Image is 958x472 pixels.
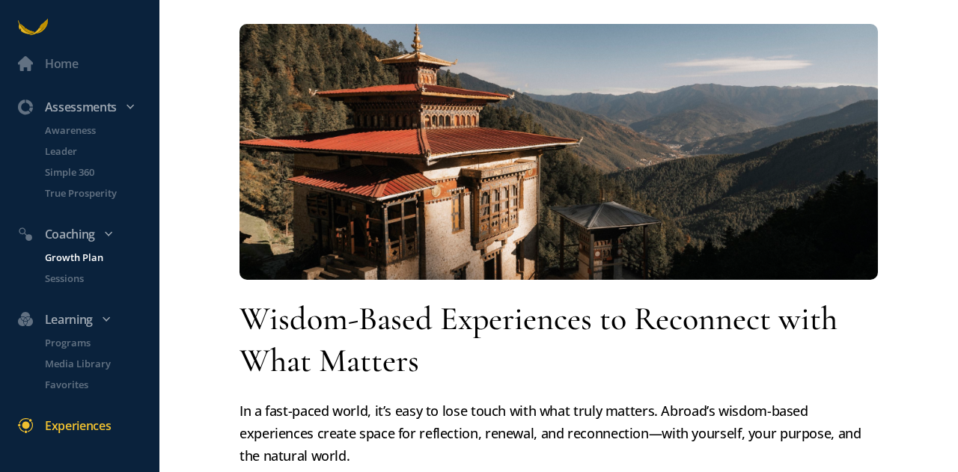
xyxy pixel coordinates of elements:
a: Programs [27,335,159,350]
div: Home [45,54,79,73]
a: Simple 360 [27,165,159,180]
div: Learning [9,310,165,329]
img: StaticQuestMain.png [239,24,878,280]
a: Favorites [27,377,159,392]
a: Leader [27,144,159,159]
div: Experiences [45,416,111,435]
p: Programs [45,335,156,350]
div: Assessments [9,97,165,117]
h3: Wisdom-Based Experiences to Reconnect with What Matters [239,298,878,381]
a: Media Library [27,356,159,371]
p: Growth Plan [45,250,156,265]
p: Simple 360 [45,165,156,180]
p: Sessions [45,271,156,286]
p: True Prosperity [45,186,156,200]
div: Coaching [9,224,165,244]
p: Favorites [45,377,156,392]
p: Awareness [45,123,156,138]
a: True Prosperity [27,186,159,200]
p: Media Library [45,356,156,371]
a: Sessions [27,271,159,286]
a: Growth Plan [27,250,159,265]
a: Awareness [27,123,159,138]
p: Leader [45,144,156,159]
